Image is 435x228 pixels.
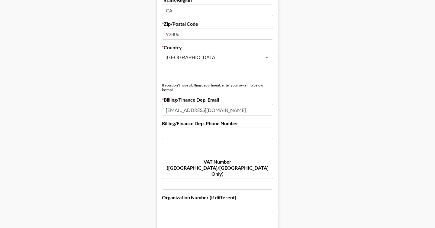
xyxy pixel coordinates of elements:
label: VAT Number ([GEOGRAPHIC_DATA]/[GEOGRAPHIC_DATA] Only) [162,159,273,177]
button: Open [263,53,271,62]
label: Billing/Finance Dep. Phone Number [162,120,273,126]
div: If you don't have a billing department, enter your own info below instead. [162,83,273,92]
label: Billing/Finance Dep. Email [162,97,273,103]
label: Country [162,44,273,50]
label: Organization Number (if different) [162,194,273,200]
label: Zip/Postal Code [162,21,273,27]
